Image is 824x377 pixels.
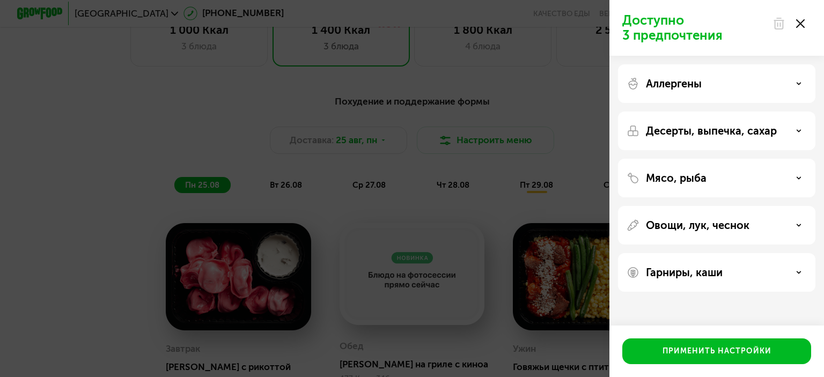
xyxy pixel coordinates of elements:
[646,172,707,184] p: Мясо, рыба
[646,219,749,232] p: Овощи, лук, чеснок
[622,13,766,43] p: Доступно 3 предпочтения
[646,77,702,90] p: Аллергены
[646,266,723,279] p: Гарниры, каши
[646,124,777,137] p: Десерты, выпечка, сахар
[622,338,811,364] button: Применить настройки
[663,346,771,357] div: Применить настройки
